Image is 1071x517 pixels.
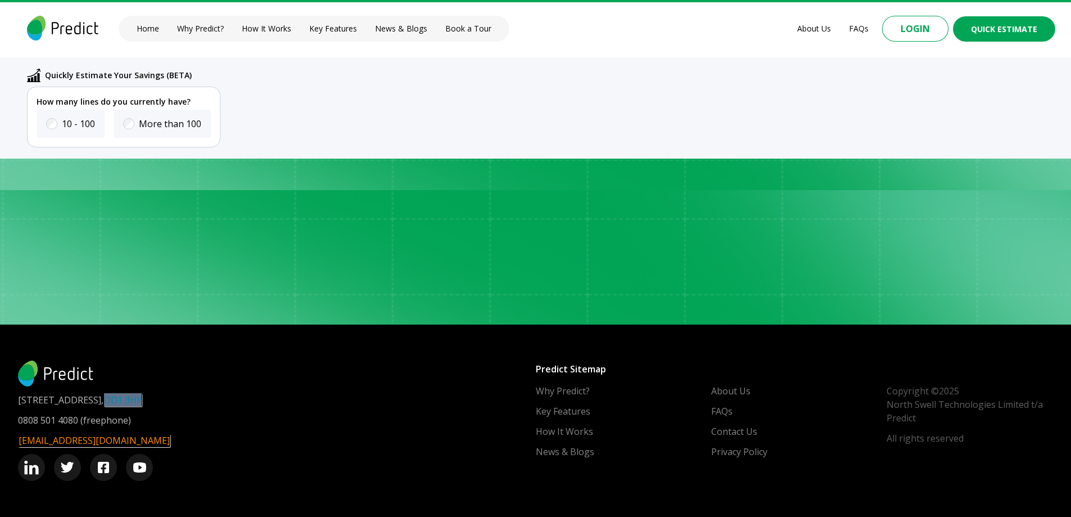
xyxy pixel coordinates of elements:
[797,23,831,34] a: About Us
[62,117,95,131] label: 10 - 100
[103,393,142,407] em: DD1 3HY
[137,23,159,34] a: Home
[711,425,757,438] a: Contact Us
[536,384,590,398] a: Why Predict?
[536,404,590,418] a: Key Features
[133,462,146,473] img: social-media
[139,117,201,131] label: More than 100
[37,96,211,107] p: How many lines do you currently have?
[18,434,170,447] a: [EMAIL_ADDRESS][DOMAIN_NAME]
[375,23,427,34] a: News & Blogs
[536,445,594,458] a: News & Blogs
[18,393,536,407] p: [STREET_ADDRESS],
[25,16,101,41] img: logo
[45,69,192,82] p: Quickly Estimate Your Savings (BETA)
[711,384,751,398] a: About Us
[18,413,131,427] a: 0808 501 4080 (freephone)
[18,361,93,386] img: logo
[711,404,733,418] a: FAQs
[849,23,869,34] a: FAQs
[309,23,357,34] a: Key Features
[536,115,1054,291] iframe: New Homepage - Email Subscribe Form
[887,431,1053,445] span: All rights reserved
[445,23,491,34] a: Book a Tour
[18,89,536,291] h2: Predict Newsletter
[27,69,40,82] img: abc
[536,361,1054,377] p: Predict Sitemap
[536,425,593,438] a: How It Works
[24,461,39,475] img: social-media
[98,462,109,473] img: social-media
[953,16,1055,42] button: Quick Estimate
[61,462,74,473] img: social-media
[882,16,948,42] button: Login
[242,23,291,34] a: How It Works
[887,384,1053,458] div: Copyright © 2025 North Swell Technologies Limited t/a Predict
[711,445,767,458] a: Privacy Policy
[177,23,224,34] a: Why Predict?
